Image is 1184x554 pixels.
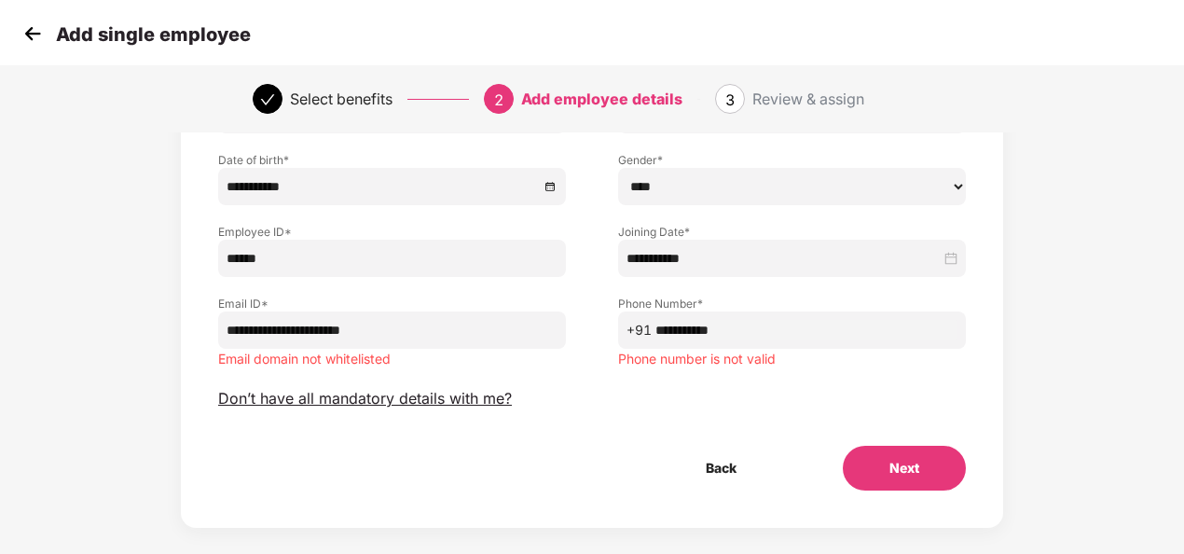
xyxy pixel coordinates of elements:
[659,446,783,491] button: Back
[218,152,566,168] label: Date of birth
[725,90,735,109] span: 3
[521,84,682,114] div: Add employee details
[218,389,512,409] span: Don’t have all mandatory details with me?
[218,351,391,367] span: Email domain not whitelisted
[56,23,251,46] p: Add single employee
[752,84,864,114] div: Review & assign
[626,320,652,340] span: +91
[618,296,966,312] label: Phone Number
[618,224,966,240] label: Joining Date
[843,446,966,491] button: Next
[19,20,47,48] img: svg+xml;base64,PHN2ZyB4bWxucz0iaHR0cDovL3d3dy53My5vcmcvMjAwMC9zdmciIHdpZHRoPSIzMCIgaGVpZ2h0PSIzMC...
[618,351,776,367] span: Phone number is not valid
[218,224,566,240] label: Employee ID
[618,152,966,168] label: Gender
[494,90,503,109] span: 2
[260,92,275,107] span: check
[218,296,566,312] label: Email ID
[290,84,392,114] div: Select benefits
